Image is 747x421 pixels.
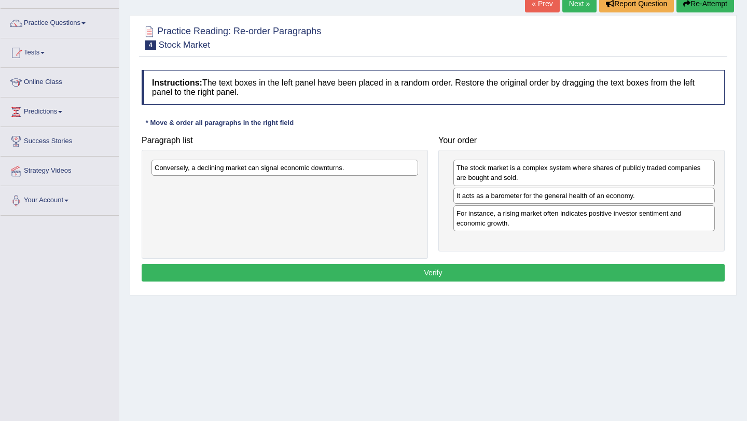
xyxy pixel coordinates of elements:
div: * Move & order all paragraphs in the right field [142,118,298,128]
span: 4 [145,40,156,50]
small: Stock Market [159,40,210,50]
a: Tests [1,38,119,64]
h4: Paragraph list [142,136,428,145]
a: Online Class [1,68,119,94]
button: Verify [142,264,725,282]
a: Practice Questions [1,9,119,35]
a: Your Account [1,186,119,212]
div: Conversely, a declining market can signal economic downturns. [151,160,418,176]
a: Success Stories [1,127,119,153]
a: Strategy Videos [1,157,119,183]
h4: Your order [438,136,725,145]
div: The stock market is a complex system where shares of publicly traded companies are bought and sold. [453,160,715,186]
div: For instance, a rising market often indicates positive investor sentiment and economic growth. [453,205,715,231]
h2: Practice Reading: Re-order Paragraphs [142,24,321,50]
a: Predictions [1,97,119,123]
div: It acts as a barometer for the general health of an economy. [453,188,715,204]
b: Instructions: [152,78,202,87]
h4: The text boxes in the left panel have been placed in a random order. Restore the original order b... [142,70,725,105]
